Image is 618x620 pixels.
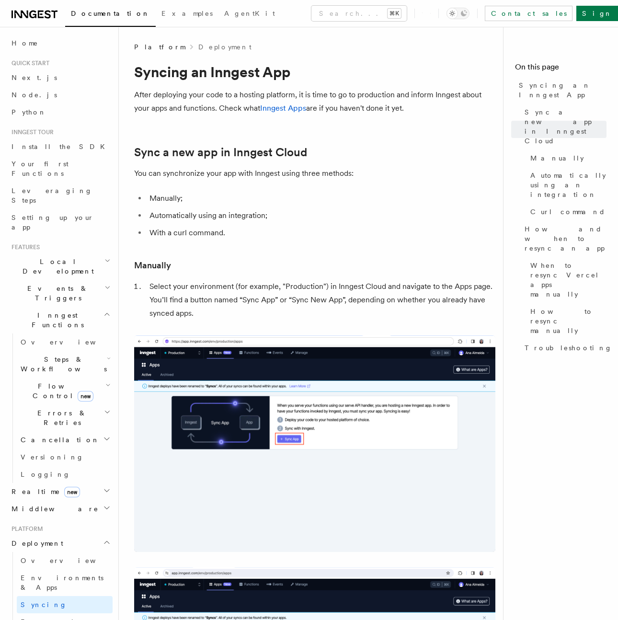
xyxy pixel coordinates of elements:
[64,487,80,497] span: new
[8,155,113,182] a: Your first Functions
[8,34,113,52] a: Home
[147,209,495,222] li: Automatically using an integration;
[526,149,607,167] a: Manually
[17,378,113,404] button: Flow Controlnew
[11,74,57,81] span: Next.js
[8,483,113,500] button: Realtimenew
[17,435,100,445] span: Cancellation
[17,448,113,466] a: Versioning
[21,601,67,609] span: Syncing
[530,307,607,335] span: How to resync manually
[17,404,113,431] button: Errors & Retries
[161,10,213,17] span: Examples
[11,187,92,204] span: Leveraging Steps
[71,10,150,17] span: Documentation
[8,128,54,136] span: Inngest tour
[530,171,607,199] span: Automatically using an integration
[17,408,104,427] span: Errors & Retries
[134,259,171,272] a: Manually
[8,103,113,121] a: Python
[8,504,99,514] span: Middleware
[8,487,80,496] span: Realtime
[526,257,607,303] a: When to resync Vercel apps manually
[525,224,607,253] span: How and when to resync an app
[78,391,93,402] span: new
[311,6,407,21] button: Search...⌘K
[525,107,607,146] span: Sync a new app in Inngest Cloud
[11,91,57,99] span: Node.js
[8,209,113,236] a: Setting up your app
[8,243,40,251] span: Features
[521,103,607,149] a: Sync a new app in Inngest Cloud
[521,339,607,356] a: Troubleshooting
[17,466,113,483] a: Logging
[11,143,111,150] span: Install the SDK
[21,574,103,591] span: Environments & Apps
[17,351,113,378] button: Steps & Workflows
[21,557,119,564] span: Overview
[8,280,113,307] button: Events & Triggers
[446,8,469,19] button: Toggle dark mode
[260,103,306,113] a: Inngest Apps
[17,381,105,401] span: Flow Control
[8,69,113,86] a: Next.js
[17,431,113,448] button: Cancellation
[198,42,252,52] a: Deployment
[8,525,43,533] span: Platform
[147,280,495,320] li: Select your environment (for example, "Production") in Inngest Cloud and navigate to the Apps pag...
[8,284,104,303] span: Events & Triggers
[8,182,113,209] a: Leveraging Steps
[526,303,607,339] a: How to resync manually
[134,167,495,180] p: You can synchronize your app with Inngest using three methods:
[21,338,119,346] span: Overview
[17,355,107,374] span: Steps & Workflows
[8,59,49,67] span: Quick start
[8,307,113,333] button: Inngest Functions
[147,192,495,205] li: Manually;
[17,596,113,613] a: Syncing
[8,310,103,330] span: Inngest Functions
[521,220,607,257] a: How and when to resync an app
[134,146,307,159] a: Sync a new app in Inngest Cloud
[8,535,113,552] button: Deployment
[8,138,113,155] a: Install the SDK
[17,569,113,596] a: Environments & Apps
[8,333,113,483] div: Inngest Functions
[134,42,185,52] span: Platform
[156,3,218,26] a: Examples
[388,9,401,18] kbd: ⌘K
[525,343,612,353] span: Troubleshooting
[65,3,156,27] a: Documentation
[515,77,607,103] a: Syncing an Inngest App
[8,500,113,517] button: Middleware
[519,80,607,100] span: Syncing an Inngest App
[8,86,113,103] a: Node.js
[485,6,572,21] a: Contact sales
[17,333,113,351] a: Overview
[11,214,94,231] span: Setting up your app
[526,203,607,220] a: Curl command
[8,539,63,548] span: Deployment
[147,226,495,240] li: With a curl command.
[21,471,70,478] span: Logging
[530,153,584,163] span: Manually
[11,38,38,48] span: Home
[530,261,607,299] span: When to resync Vercel apps manually
[17,552,113,569] a: Overview
[8,257,104,276] span: Local Development
[526,167,607,203] a: Automatically using an integration
[218,3,281,26] a: AgentKit
[11,160,69,177] span: Your first Functions
[530,207,606,217] span: Curl command
[134,335,495,552] img: Inngest Cloud screen with sync App button when you have no apps synced yet
[134,88,495,115] p: After deploying your code to a hosting platform, it is time to go to production and inform Innges...
[11,108,46,116] span: Python
[224,10,275,17] span: AgentKit
[134,63,495,80] h1: Syncing an Inngest App
[8,253,113,280] button: Local Development
[515,61,607,77] h4: On this page
[21,453,84,461] span: Versioning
